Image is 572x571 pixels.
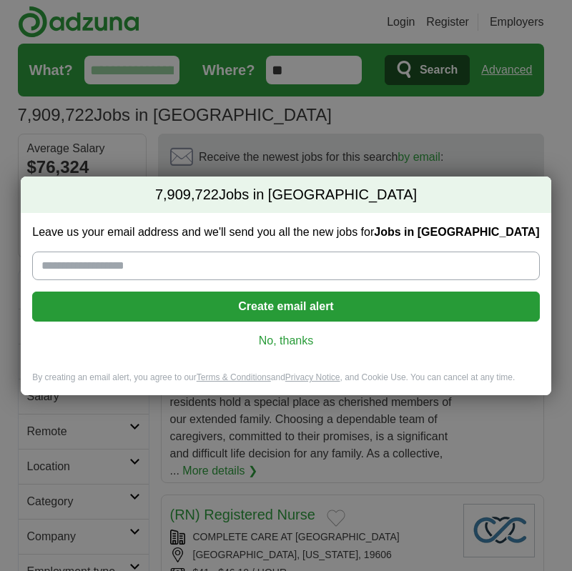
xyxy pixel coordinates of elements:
[21,177,551,214] h2: Jobs in [GEOGRAPHIC_DATA]
[32,224,539,240] label: Leave us your email address and we'll send you all the new jobs for
[374,226,539,238] strong: Jobs in [GEOGRAPHIC_DATA]
[197,372,271,382] a: Terms & Conditions
[155,185,219,205] span: 7,909,722
[285,372,340,382] a: Privacy Notice
[32,292,539,322] button: Create email alert
[44,333,528,349] a: No, thanks
[21,372,551,395] div: By creating an email alert, you agree to our and , and Cookie Use. You can cancel at any time.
